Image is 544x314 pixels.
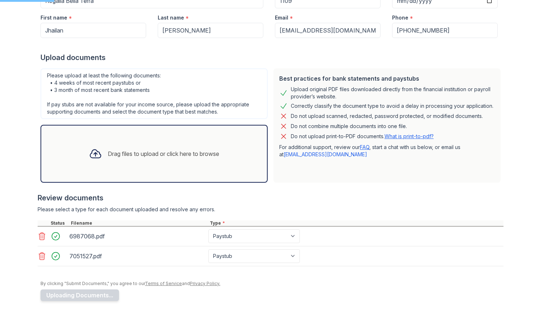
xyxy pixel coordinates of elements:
[69,230,205,242] div: 6987068.pdf
[279,74,495,83] div: Best practices for bank statements and paystubs
[291,86,495,100] div: Upload original PDF files downloaded directly from the financial institution or payroll provider’...
[41,68,268,119] div: Please upload at least the following documents: • 4 weeks of most recent paystubs or • 3 month of...
[41,289,119,301] button: Uploading Documents...
[291,102,493,110] div: Correctly classify the document type to avoid a delay in processing your application.
[275,14,288,21] label: Email
[49,220,69,226] div: Status
[392,14,408,21] label: Phone
[41,281,503,287] div: By clicking "Submit Documents," you agree to our and
[291,133,434,140] p: Do not upload print-to-PDF documents.
[284,151,367,157] a: [EMAIL_ADDRESS][DOMAIN_NAME]
[145,281,182,286] a: Terms of Service
[69,220,208,226] div: Filename
[360,144,369,150] a: FAQ
[158,14,184,21] label: Last name
[384,133,434,139] a: What is print-to-pdf?
[38,193,503,203] div: Review documents
[190,281,220,286] a: Privacy Policy.
[69,250,205,262] div: 7051527.pdf
[41,14,67,21] label: First name
[38,206,503,213] div: Please select a type for each document uploaded and resolve any errors.
[291,122,407,131] div: Do not combine multiple documents into one file.
[279,144,495,158] p: For additional support, review our , start a chat with us below, or email us at
[291,112,483,120] div: Do not upload scanned, redacted, password protected, or modified documents.
[208,220,503,226] div: Type
[108,149,219,158] div: Drag files to upload or click here to browse
[41,52,503,63] div: Upload documents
